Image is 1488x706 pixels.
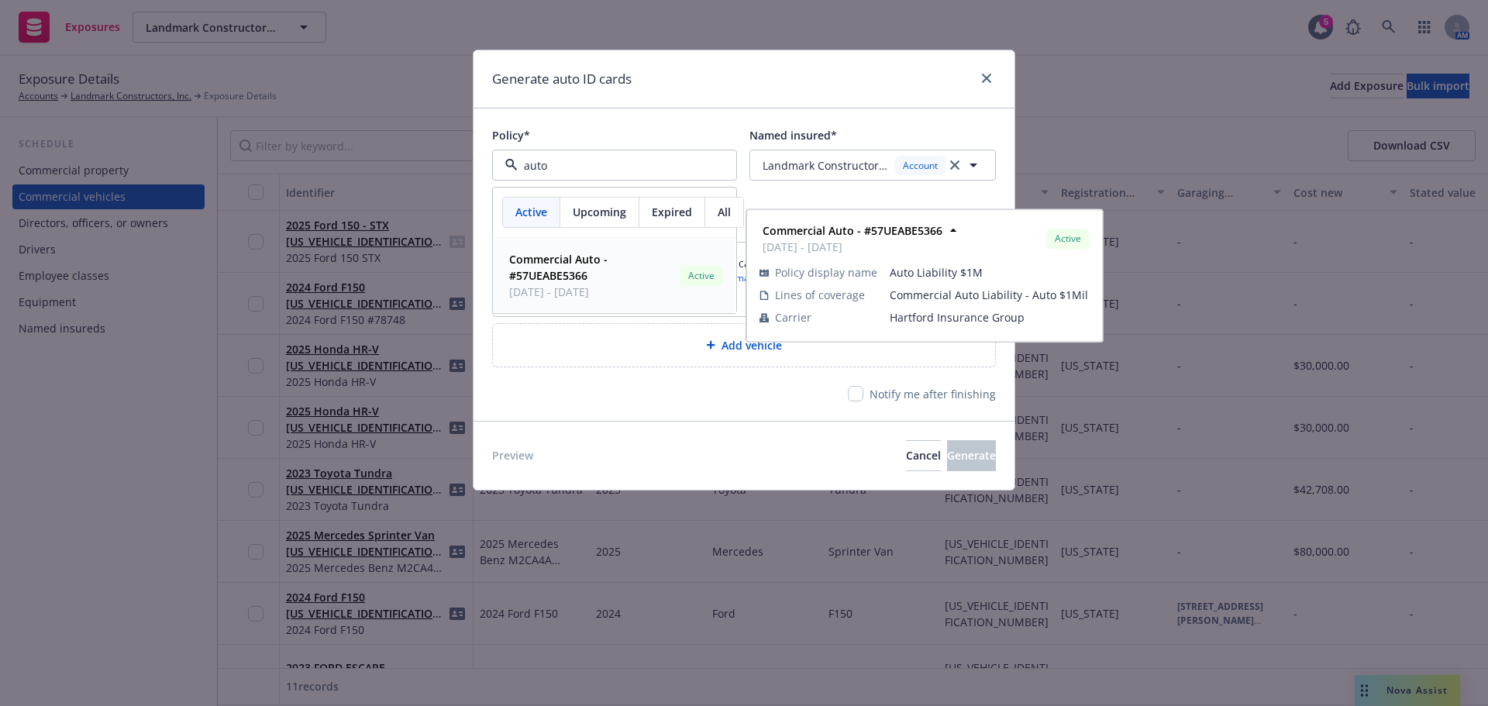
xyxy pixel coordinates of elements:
[775,264,877,281] span: Policy display name
[945,156,964,174] a: clear selection
[749,128,837,143] span: Named insured*
[722,337,782,353] span: Add vehicle
[509,252,608,283] strong: Commercial Auto - #57UEABE5366
[890,309,1090,325] span: Hartford Insurance Group
[890,287,1090,303] span: Commercial Auto Liability - Auto $1Mil
[492,69,632,89] h1: Generate auto ID cards
[652,204,692,220] span: Expired
[518,157,705,174] input: Filter by keyword
[492,128,530,143] span: Policy*
[749,150,996,181] button: Landmark Constructors, Inc.Accountclear selection
[890,264,1090,281] span: Auto Liability $1M
[763,239,942,255] span: [DATE] - [DATE]
[947,440,996,471] button: Generate
[492,323,996,367] div: Add vehicle
[686,269,717,283] span: Active
[1052,232,1083,246] span: Active
[775,309,811,325] span: Carrier
[947,448,996,463] span: Generate
[870,386,996,402] p: Notify me after finishing
[763,157,889,174] span: Landmark Constructors, Inc.
[895,156,945,175] div: Account
[515,204,547,220] span: Active
[906,440,941,471] button: Cancel
[775,287,865,303] span: Lines of coverage
[573,204,626,220] span: Upcoming
[718,204,731,220] span: All
[906,448,941,463] span: Cancel
[977,69,996,88] a: close
[763,223,942,238] strong: Commercial Auto - #57UEABE5366
[509,284,673,300] span: [DATE] - [DATE]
